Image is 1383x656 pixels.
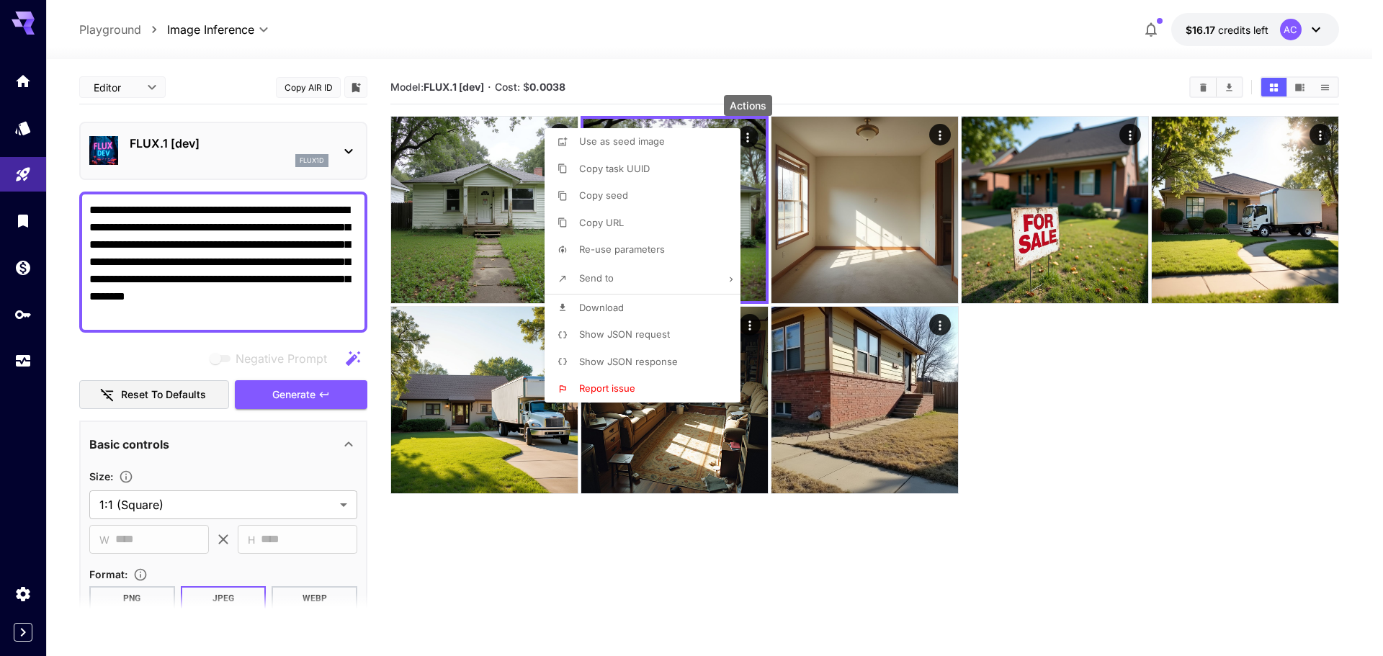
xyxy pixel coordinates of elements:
span: Copy seed [579,189,628,201]
span: Re-use parameters [579,243,665,255]
span: Report issue [579,382,635,394]
span: Copy task UUID [579,163,650,174]
span: Copy URL [579,217,624,228]
span: Use as seed image [579,135,665,147]
span: Show JSON request [579,328,670,340]
div: Actions [724,95,772,116]
span: Download [579,302,624,313]
span: Send to [579,272,614,284]
span: Show JSON response [579,356,678,367]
